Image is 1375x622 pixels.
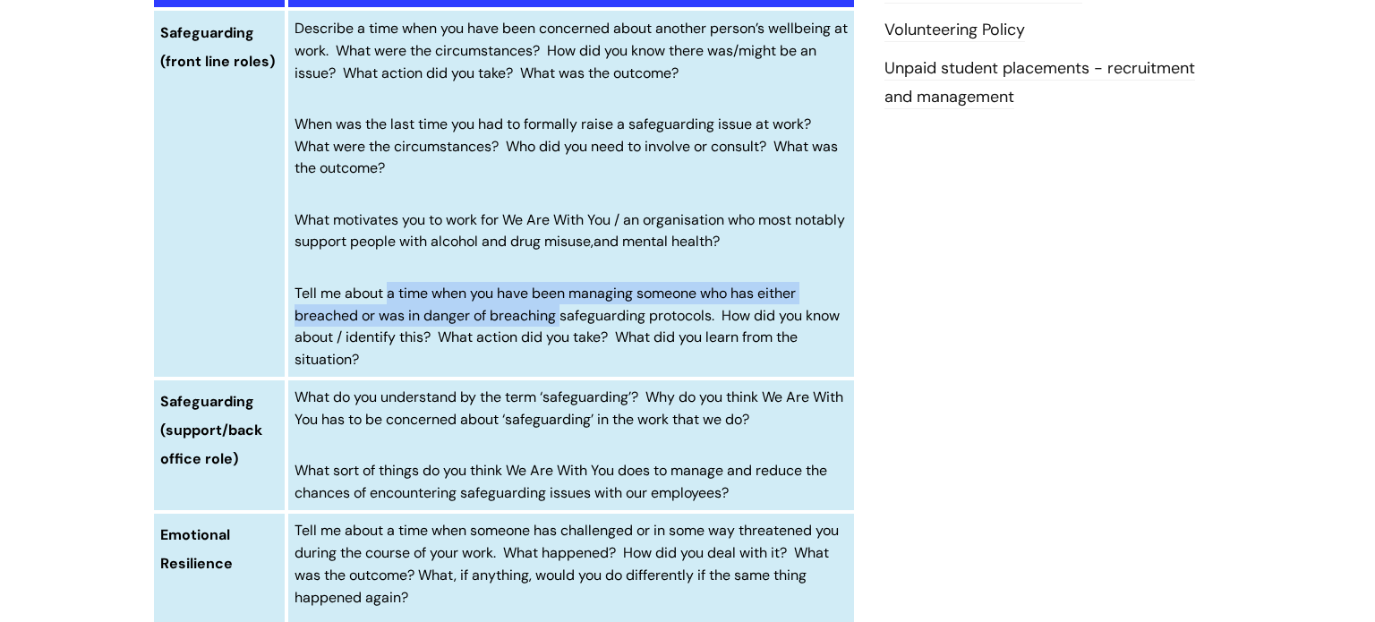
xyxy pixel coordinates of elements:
[160,525,233,573] span: Emotional Resilience
[295,115,838,178] span: When was the last time you had to formally raise a safeguarding issue at work? What were the circ...
[295,388,843,429] span: What do you understand by the term ‘safeguarding’? Why do you think We Are With You has to be con...
[295,461,827,502] span: What sort of things do you think We Are With You does to manage and reduce the chances of encount...
[295,284,840,369] span: Tell me about a time when you have been managing someone who has either breached or was in danger...
[884,19,1025,42] a: Volunteering Policy
[295,521,839,606] span: Tell me about a time when someone has challenged or in some way threatened you during the course ...
[295,210,845,251] span: What motivates you to work for We Are With You / an organisation who most notably support people ...
[160,23,275,71] span: Safeguarding (front line roles)
[884,57,1195,109] a: Unpaid student placements - recruitment and management
[160,392,262,467] span: Safeguarding (support/back office role)
[295,19,848,82] span: Describe a time when you have been concerned about another person’s wellbeing at work. What were ...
